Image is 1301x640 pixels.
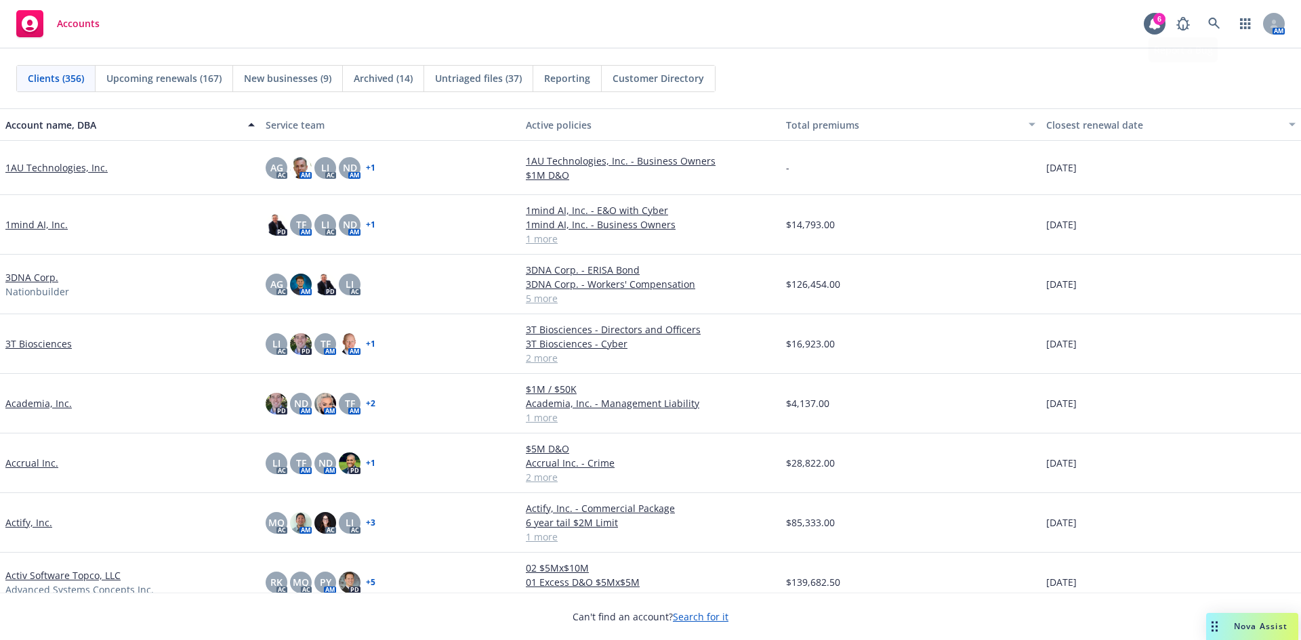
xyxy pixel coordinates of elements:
a: + 1 [366,164,375,172]
span: AG [270,277,283,291]
span: $14,793.00 [786,217,835,232]
a: + 3 [366,519,375,527]
a: $5M D&O [526,442,775,456]
span: LI [346,515,354,530]
a: 3DNA Corp. [5,270,58,284]
div: 6 [1153,13,1165,25]
span: TF [321,337,331,351]
span: $85,333.00 [786,515,835,530]
span: [DATE] [1046,396,1077,410]
span: Nationbuilder [5,284,69,299]
img: photo [339,333,360,355]
a: Activ Software Topco, LLC [5,568,121,582]
span: ND [294,396,308,410]
a: Accrual Inc. [5,456,58,470]
span: [DATE] [1046,217,1077,232]
a: Search for it [673,610,728,623]
img: photo [266,393,287,414]
a: Report a Bug [1170,10,1197,37]
a: 6 year tail $2M Limit [526,515,775,530]
span: [DATE] [1046,515,1077,530]
span: MQ [268,515,285,530]
span: LI [346,277,354,291]
span: New businesses (9) [244,71,331,85]
span: [DATE] [1046,575,1077,589]
button: Closest renewal date [1041,108,1301,141]
div: Account name, DBA [5,118,240,132]
a: 02 $5Mx$10M [526,561,775,575]
a: 3T Biosciences - Cyber [526,337,775,351]
a: Search [1201,10,1228,37]
a: $1M / $50K [526,382,775,396]
span: [DATE] [1046,337,1077,351]
img: photo [339,572,360,593]
img: photo [314,512,336,534]
button: Nova Assist [1206,613,1298,640]
span: TF [296,217,306,232]
img: photo [290,274,312,295]
a: + 1 [366,459,375,467]
a: Academia, Inc. [5,396,72,410]
span: Customer Directory [613,71,704,85]
button: Service team [260,108,520,141]
span: Untriaged files (37) [435,71,522,85]
a: 3DNA Corp. - Workers' Compensation [526,277,775,291]
a: Accounts [11,5,105,43]
div: Active policies [526,118,775,132]
a: Actify, Inc. [5,515,52,530]
img: photo [339,452,360,474]
span: LI [321,217,329,232]
span: Can't find an account? [573,610,728,624]
a: + 5 [366,578,375,586]
div: Service team [266,118,515,132]
span: LI [272,337,281,351]
span: $4,137.00 [786,396,829,410]
button: Active policies [520,108,781,141]
img: photo [290,512,312,534]
span: ND [318,456,333,470]
span: Nova Assist [1234,620,1287,632]
span: [DATE] [1046,277,1077,291]
span: [DATE] [1046,456,1077,470]
a: + 2 [366,400,375,408]
a: Academia, Inc. - Management Liability [526,396,775,410]
button: Total premiums [781,108,1041,141]
span: MQ [293,575,309,589]
a: $1M D&O [526,168,775,182]
a: 3T Biosciences - Directors and Officers [526,322,775,337]
a: 5 more [526,291,775,305]
a: 1 more [526,232,775,246]
span: PY [320,575,331,589]
a: 3T Biosciences [5,337,72,351]
span: TF [296,456,306,470]
span: Archived (14) [354,71,413,85]
a: 1mind AI, Inc. - E&O with Cyber [526,203,775,217]
a: 1 more [526,410,775,425]
img: photo [314,393,336,414]
a: Switch app [1232,10,1259,37]
span: - [786,161,789,175]
img: photo [314,274,336,295]
a: 1AU Technologies, Inc. - Business Owners [526,154,775,168]
span: ND [343,217,357,232]
a: 2 more [526,351,775,365]
a: + 1 [366,340,375,348]
a: Accrual Inc. - Crime [526,456,775,470]
a: 2 more [526,470,775,484]
a: 1 more [526,589,775,603]
span: $16,923.00 [786,337,835,351]
div: Closest renewal date [1046,118,1281,132]
img: photo [290,157,312,179]
span: [DATE] [1046,161,1077,175]
span: Reporting [544,71,590,85]
a: 3DNA Corp. - ERISA Bond [526,263,775,277]
span: RK [270,575,283,589]
img: photo [266,214,287,236]
div: Total premiums [786,118,1020,132]
span: $139,682.50 [786,575,840,589]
